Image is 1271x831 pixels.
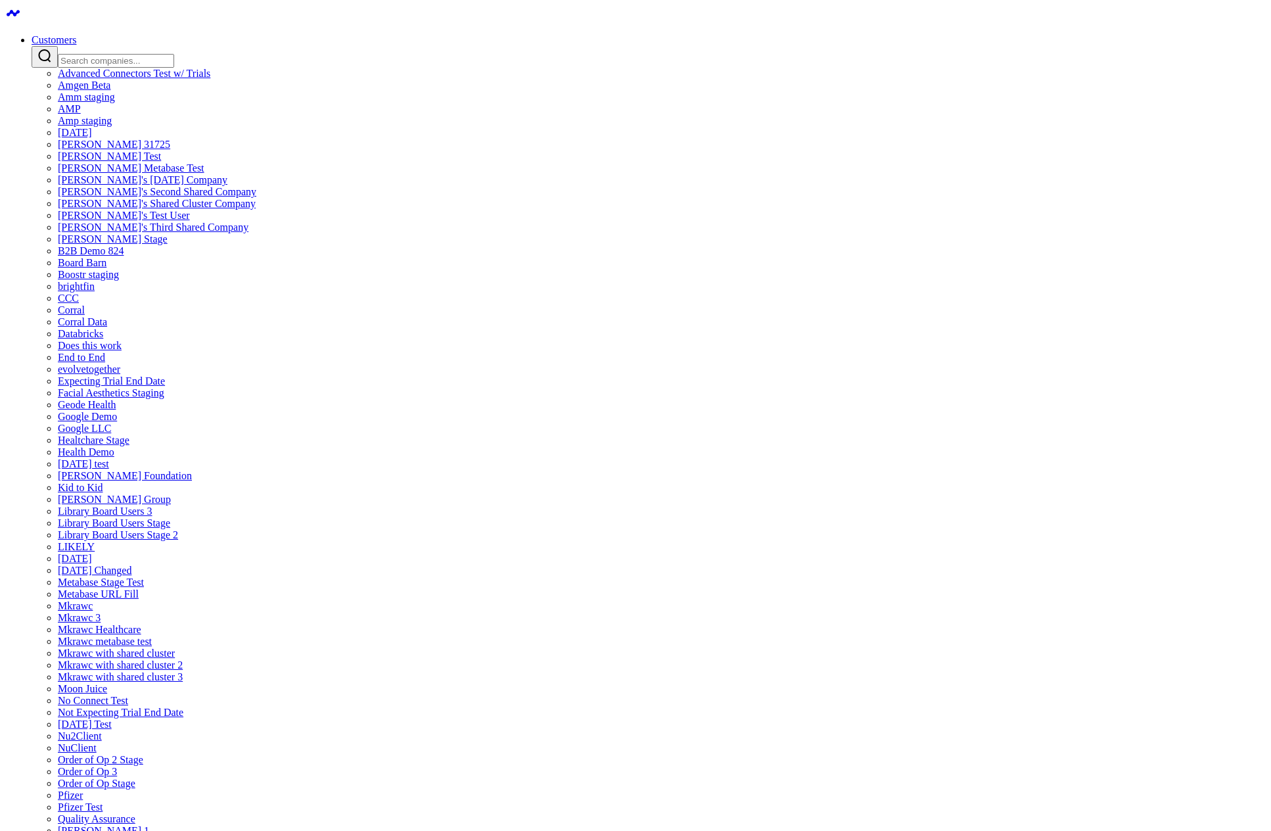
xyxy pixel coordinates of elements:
button: Search companies button [32,46,58,68]
a: Corral [58,304,85,316]
a: [PERSON_NAME] Foundation [58,470,192,481]
a: Amp staging [58,115,112,126]
a: [PERSON_NAME]'s Second Shared Company [58,186,256,197]
a: Amgen Beta [58,80,110,91]
a: [PERSON_NAME] Stage [58,233,168,245]
a: [PERSON_NAME]'s Test User [58,210,190,221]
a: Metabase Stage Test [58,577,144,588]
a: Not Expecting Trial End Date [58,707,183,718]
a: [DATE] test [58,458,109,469]
a: Mkrawc with shared cluster 2 [58,659,183,671]
a: Kid to Kid [58,482,103,493]
a: Mkrawc with shared cluster [58,648,175,659]
a: Amm staging [58,91,115,103]
a: Pfizer Test [58,801,103,813]
a: Mkrawc [58,600,93,611]
a: Customers [32,34,76,45]
a: End to End [58,352,105,363]
a: Google LLC [58,423,111,434]
a: Order of Op 2 Stage [58,754,143,765]
a: Quality Assurance [58,813,135,824]
a: Library Board Users 3 [58,506,152,517]
a: Geode Health [58,399,116,410]
a: CCC [58,293,79,304]
a: Mkrawc metabase test [58,636,152,647]
a: Order of Op 3 [58,766,117,777]
a: Expecting Trial End Date [58,375,165,387]
a: [PERSON_NAME] Metabase Test [58,162,204,174]
a: Databricks [58,328,103,339]
a: Google Demo [58,411,117,422]
a: Library Board Users Stage [58,517,170,529]
a: [PERSON_NAME] 31725 [58,139,170,150]
a: Boostr staging [58,269,119,280]
a: [DATE] Changed [58,565,131,576]
a: Mkrawc 3 [58,612,101,623]
a: Healtchare Stage [58,435,129,446]
a: Order of Op Stage [58,778,135,789]
a: Mkrawc with shared cluster 3 [58,671,183,682]
a: Advanced Connectors Test w/ Trials [58,68,210,79]
a: [DATE] [58,553,92,564]
a: [PERSON_NAME]'s Shared Cluster Company [58,198,256,209]
a: [DATE] Test [58,719,112,730]
a: Mkrawc Healthcare [58,624,141,635]
a: NuClient [58,742,97,753]
a: Moon Juice [58,683,107,694]
a: brightfin [58,281,95,292]
a: Corral Data [58,316,107,327]
a: Library Board Users Stage 2 [58,529,178,540]
a: Board Barn [58,257,106,268]
a: LIKELY [58,541,95,552]
a: Health Demo [58,446,114,458]
a: [PERSON_NAME]'s [DATE] Company [58,174,227,185]
input: Search companies input [58,54,174,68]
a: Pfizer [58,790,83,801]
a: AMP [58,103,81,114]
a: B2B Demo 824 [58,245,124,256]
a: Nu2Client [58,730,102,742]
a: evolvetogether [58,364,120,375]
a: [PERSON_NAME] Test [58,151,161,162]
a: Metabase URL Fill [58,588,139,600]
a: No Connect Test [58,695,128,706]
a: [PERSON_NAME]'s Third Shared Company [58,222,248,233]
a: [DATE] [58,127,92,138]
a: [PERSON_NAME] Group [58,494,171,505]
a: Does this work [58,340,122,351]
a: Facial Aesthetics Staging [58,387,164,398]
